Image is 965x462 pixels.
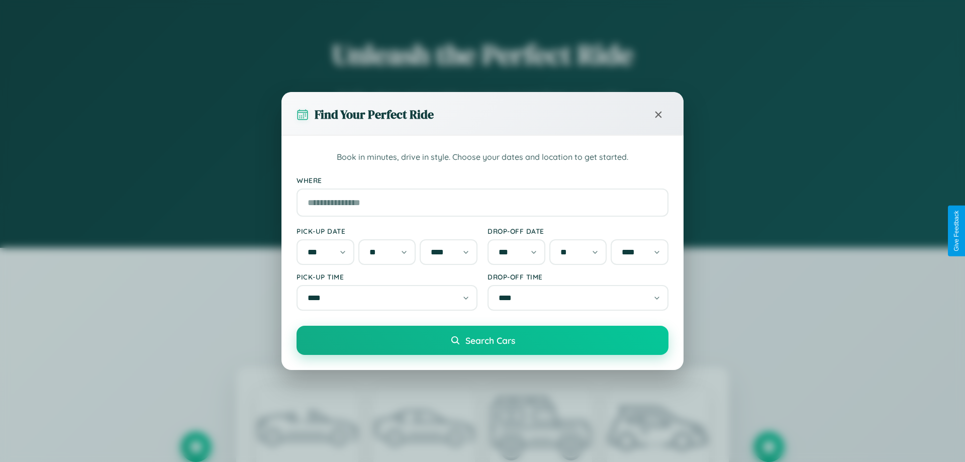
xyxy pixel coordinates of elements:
[315,106,434,123] h3: Find Your Perfect Ride
[297,227,477,235] label: Pick-up Date
[488,227,668,235] label: Drop-off Date
[297,176,668,184] label: Where
[465,335,515,346] span: Search Cars
[297,272,477,281] label: Pick-up Time
[297,151,668,164] p: Book in minutes, drive in style. Choose your dates and location to get started.
[297,326,668,355] button: Search Cars
[488,272,668,281] label: Drop-off Time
